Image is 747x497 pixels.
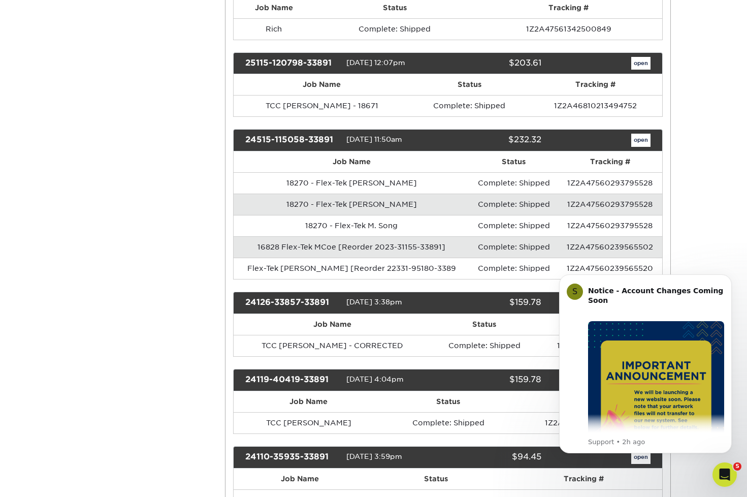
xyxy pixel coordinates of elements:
[410,74,529,95] th: Status
[234,215,469,236] td: 18270 - Flex-Tek M. Song
[469,172,558,194] td: Complete: Shipped
[383,412,512,433] td: Complete: Shipped
[440,296,549,309] div: $159.78
[431,314,538,335] th: Status
[475,18,662,40] td: 1Z2A47561342500849
[234,335,431,356] td: TCC [PERSON_NAME] - CORRECTED
[558,215,662,236] td: 1Z2A47560293795528
[733,462,741,471] span: 5
[234,151,469,172] th: Job Name
[383,391,512,412] th: Status
[238,374,346,387] div: 24119-40419-33891
[440,451,549,464] div: $94.45
[238,134,346,147] div: 24515-115058-33891
[558,151,662,172] th: Tracking #
[469,194,558,215] td: Complete: Shipped
[366,469,505,489] th: Status
[505,469,662,489] th: Tracking #
[346,136,402,144] span: [DATE] 11:50am
[238,451,346,464] div: 24110-35935-33891
[529,95,662,116] td: 1Z2A46810213494752
[440,374,549,387] div: $159.78
[234,258,469,279] td: Flex-Tek [PERSON_NAME] [Reorder 22331-95180-3389
[234,391,383,412] th: Job Name
[544,259,747,470] iframe: Intercom notifications message
[346,58,405,67] span: [DATE] 12:07pm
[558,258,662,279] td: 1Z2A47560239565520
[440,57,549,70] div: $203.61
[410,95,529,116] td: Complete: Shipped
[538,314,662,335] th: Tracking #
[234,74,410,95] th: Job Name
[234,194,469,215] td: 18270 - Flex-Tek [PERSON_NAME]
[631,57,651,70] a: open
[558,194,662,215] td: 1Z2A47560293795528
[513,412,662,433] td: 1Z2A47560238277576
[314,18,475,40] td: Complete: Shipped
[234,236,469,258] td: 16828 Flex-Tek MCoe [Reorder 2023-31155-33891]
[234,172,469,194] td: 18270 - Flex-Tek [PERSON_NAME]
[234,314,431,335] th: Job Name
[238,57,346,70] div: 25115-120798-33891
[538,335,662,356] td: 1Z2A47560238352805
[234,469,366,489] th: Job Name
[469,151,558,172] th: Status
[238,296,346,309] div: 24126-33857-33891
[234,18,314,40] td: Rich
[469,236,558,258] td: Complete: Shipped
[431,335,538,356] td: Complete: Shipped
[346,298,402,306] span: [DATE] 3:38pm
[440,134,549,147] div: $232.32
[558,172,662,194] td: 1Z2A47560293795528
[469,258,558,279] td: Complete: Shipped
[3,466,86,493] iframe: Google Customer Reviews
[234,412,383,433] td: TCC [PERSON_NAME]
[631,134,651,147] a: open
[469,215,558,236] td: Complete: Shipped
[234,95,410,116] td: TCC [PERSON_NAME] - 18671
[513,391,662,412] th: Tracking #
[529,74,662,95] th: Tracking #
[558,236,662,258] td: 1Z2A47560239565502
[346,452,402,460] span: [DATE] 3:59pm
[346,375,404,383] span: [DATE] 4:04pm
[712,462,737,487] iframe: Intercom live chat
